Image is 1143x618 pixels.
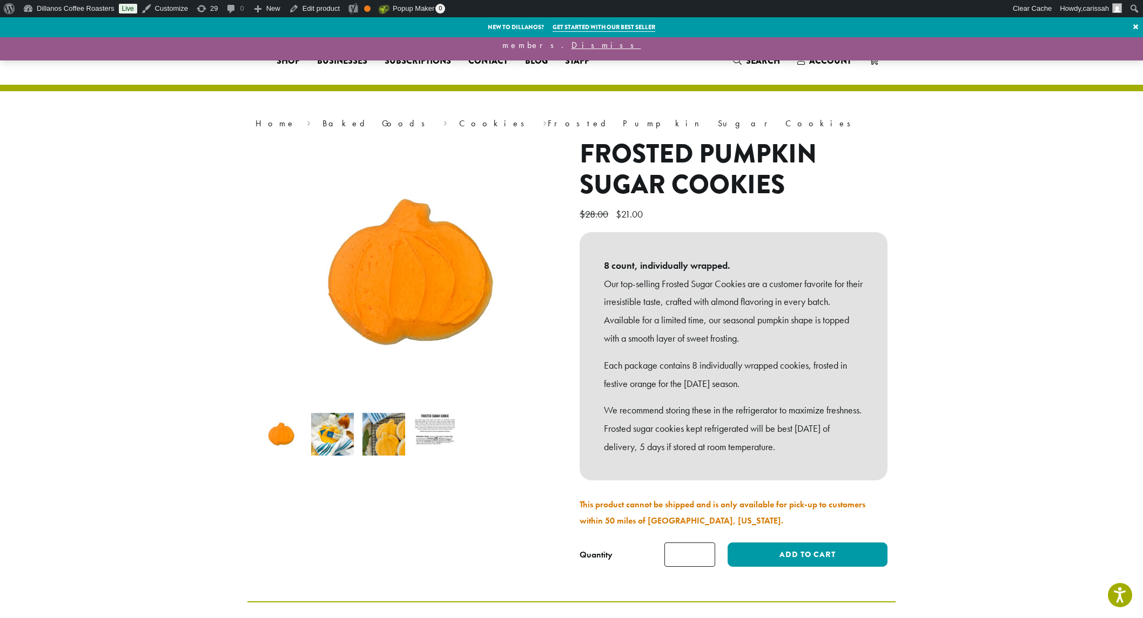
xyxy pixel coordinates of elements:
[1083,4,1109,12] span: carissah
[256,118,295,129] a: Home
[809,55,851,67] span: Account
[571,39,641,51] a: Dismiss
[616,208,621,220] span: $
[604,401,863,456] p: We recommend storing these in the refrigerator to maximize freshness. Frosted sugar cookies kept ...
[362,413,405,456] img: Frosted Pumpkin Sugar Cookies - Image 3
[307,113,311,130] span: ›
[728,542,887,567] button: Add to cart
[468,55,508,68] span: Contact
[746,55,780,67] span: Search
[543,113,547,130] span: ›
[364,5,371,12] div: OK
[119,4,137,13] a: Live
[580,139,887,201] h1: Frosted Pumpkin Sugar Cookies
[553,23,655,32] a: Get started with our best seller
[604,256,863,275] b: 8 count, individually wrapped.
[604,356,863,393] p: Each package contains 8 individually wrapped cookies, frosted in festive orange for the [DATE] se...
[268,52,308,70] a: Shop
[256,117,887,130] nav: Breadcrumb
[317,55,367,68] span: Businesses
[664,542,715,567] input: Product quantity
[580,208,585,220] span: $
[580,208,611,220] bdi: 28.00
[580,499,865,526] a: This product cannot be shipped and is only available for pick-up to customers within 50 miles of ...
[311,413,354,456] img: Frosted Pumpkin Sugar Cookies - Image 2
[580,548,613,561] div: Quantity
[525,55,548,68] span: Blog
[414,413,456,456] img: Frosted Pumpkin Sugar Cookies - Image 4
[604,275,863,348] p: Our top-selling Frosted Sugar Cookies are a customer favorite for their irresistible taste, craft...
[385,55,451,68] span: Subscriptions
[443,113,447,130] span: ›
[260,413,302,456] img: Frosted Pumpkin Sugar Cookies
[459,118,532,129] a: Cookies
[1128,17,1143,37] a: ×
[435,4,445,13] span: 0
[565,55,589,68] span: Staff
[556,52,598,70] a: Staff
[322,118,432,129] a: Baked Goods
[724,52,789,70] a: Search
[277,55,300,68] span: Shop
[616,208,646,220] bdi: 21.00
